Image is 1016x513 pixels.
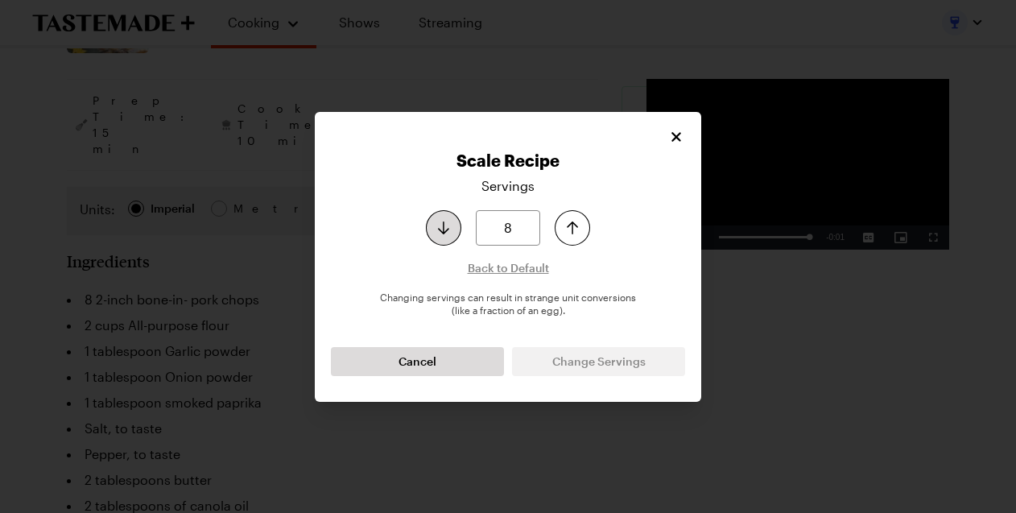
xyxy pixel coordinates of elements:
button: Cancel [331,347,504,376]
button: Increase serving size by one [555,210,590,246]
button: Close [667,128,685,146]
span: Cancel [399,354,436,370]
h2: Scale Recipe [331,151,685,170]
span: Back to Default [468,260,549,276]
p: Servings [481,176,535,196]
button: Decrease serving size by one [426,210,461,246]
p: Changing servings can result in strange unit conversions (like a fraction of an egg). [331,291,685,316]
